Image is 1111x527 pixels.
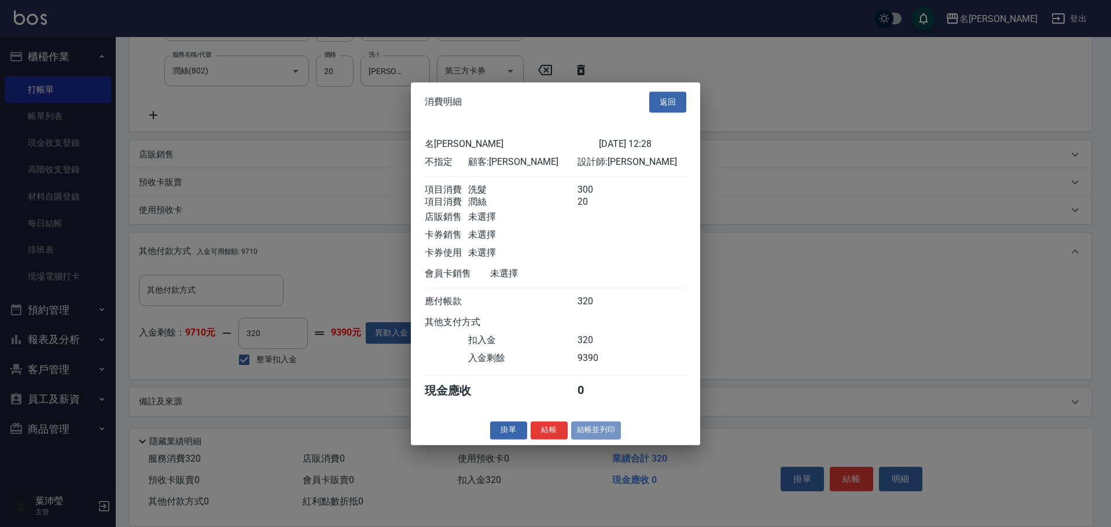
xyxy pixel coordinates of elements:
div: 未選擇 [468,247,577,259]
div: 不指定 [425,156,468,168]
div: 店販銷售 [425,211,468,223]
div: 其他支付方式 [425,316,512,329]
button: 掛單 [490,421,527,439]
div: 卡券使用 [425,247,468,259]
div: [DATE] 12:28 [599,138,686,150]
div: 卡券銷售 [425,229,468,241]
div: 會員卡銷售 [425,268,490,280]
div: 項目消費 [425,184,468,196]
div: 項目消費 [425,196,468,208]
div: 入金剩餘 [468,352,577,364]
div: 20 [577,196,621,208]
button: 結帳並列印 [571,421,621,439]
div: 設計師: [PERSON_NAME] [577,156,686,168]
div: 未選擇 [468,229,577,241]
div: 未選擇 [490,268,599,280]
div: 0 [577,383,621,399]
div: 扣入金 [468,334,577,347]
div: 300 [577,184,621,196]
button: 結帳 [531,421,568,439]
div: 現金應收 [425,383,490,399]
button: 返回 [649,91,686,113]
div: 320 [577,296,621,308]
div: 320 [577,334,621,347]
div: 未選擇 [468,211,577,223]
div: 應付帳款 [425,296,468,308]
span: 消費明細 [425,96,462,108]
div: 顧客: [PERSON_NAME] [468,156,577,168]
div: 洗髮 [468,184,577,196]
div: 名[PERSON_NAME] [425,138,599,150]
div: 9390 [577,352,621,364]
div: 潤絲 [468,196,577,208]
